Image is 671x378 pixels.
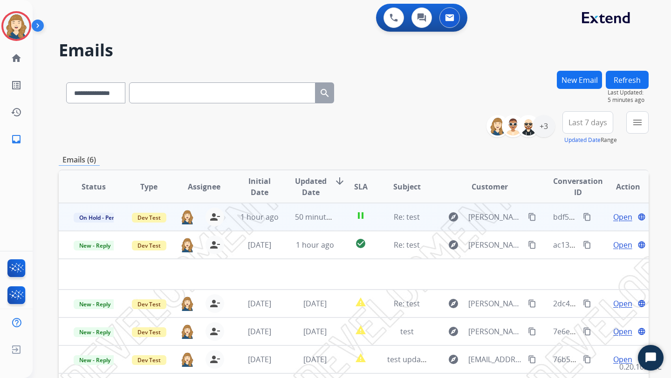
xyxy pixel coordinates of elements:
mat-icon: language [637,213,646,221]
svg: Open Chat [644,351,657,364]
span: [DATE] [303,326,327,337]
span: 5 minutes ago [608,96,649,104]
span: [DATE] [248,354,271,364]
img: avatar [3,13,29,39]
span: Conversation ID [553,175,603,198]
span: Dev Test [132,213,166,223]
span: [EMAIL_ADDRESS][DOMAIN_NAME] [468,354,522,365]
mat-icon: content_copy [583,241,591,249]
span: [PERSON_NAME][EMAIL_ADDRESS][DOMAIN_NAME] [468,239,522,250]
mat-icon: history [11,107,22,118]
button: Refresh [606,71,649,89]
span: [PERSON_NAME][EMAIL_ADDRESS][DOMAIN_NAME] [468,326,522,337]
span: Status [82,181,106,192]
span: [DATE] [248,240,271,250]
img: agent-avatar [180,237,194,252]
span: test [400,326,414,337]
span: Open [613,326,632,337]
mat-icon: report_problem [355,297,366,308]
span: test updated date [387,354,450,364]
div: +3 [533,115,555,137]
img: agent-avatar [180,352,194,366]
mat-icon: person_remove [209,239,220,250]
mat-icon: content_copy [528,213,536,221]
mat-icon: check_circle [355,238,366,249]
span: New - Reply [74,299,116,309]
span: New - Reply [74,327,116,337]
button: Last 7 days [562,111,613,134]
span: [DATE] [248,298,271,309]
span: Type [140,181,157,192]
span: [DATE] [303,298,327,309]
span: New - Reply [74,241,116,250]
span: Dev Test [132,299,166,309]
mat-icon: language [637,355,646,364]
span: 1 hour ago [296,240,334,250]
span: Assignee [188,181,220,192]
mat-icon: arrow_downward [334,175,345,187]
img: agent-avatar [180,296,194,310]
mat-icon: content_copy [528,299,536,308]
span: [DATE] [248,326,271,337]
mat-icon: person_remove [209,354,220,365]
mat-icon: explore [448,239,459,250]
mat-icon: content_copy [528,327,536,336]
span: Dev Test [132,241,166,250]
span: Updated Date [295,175,327,198]
span: Open [613,354,632,365]
span: Open [613,298,632,309]
mat-icon: person_remove [209,326,220,337]
span: Range [564,136,617,144]
span: Dev Test [132,355,166,365]
span: [PERSON_NAME][EMAIL_ADDRESS][DOMAIN_NAME] [468,211,522,223]
mat-icon: menu [632,117,643,128]
p: Emails (6) [59,154,100,166]
span: Re: test [394,212,420,222]
mat-icon: language [637,299,646,308]
mat-icon: pause [355,210,366,221]
button: Start Chat [638,345,664,371]
p: 0.20.1027RC [619,361,662,372]
span: Dev Test [132,327,166,337]
button: New Email [557,71,602,89]
mat-icon: inbox [11,134,22,145]
span: On Hold - Pending Parts [74,213,148,223]
mat-icon: content_copy [583,299,591,308]
mat-icon: content_copy [528,355,536,364]
span: 50 minutes ago [295,212,349,222]
th: Action [593,170,649,203]
span: Customer [472,181,508,192]
mat-icon: explore [448,211,459,223]
span: Initial Date [240,175,280,198]
mat-icon: explore [448,354,459,365]
mat-icon: content_copy [528,241,536,249]
img: agent-avatar [180,324,194,338]
mat-icon: home [11,53,22,64]
img: agent-avatar [180,209,194,224]
mat-icon: report_problem [355,352,366,364]
mat-icon: explore [448,326,459,337]
button: Updated Date [564,136,601,144]
mat-icon: explore [448,298,459,309]
span: Subject [393,181,421,192]
span: Re: test [394,298,420,309]
span: Open [613,239,632,250]
span: Last 7 days [568,121,607,124]
span: Last Updated: [608,89,649,96]
mat-icon: person_remove [209,211,220,223]
mat-icon: report_problem [355,324,366,336]
span: Re: test [394,240,420,250]
mat-icon: content_copy [583,213,591,221]
span: Open [613,211,632,223]
span: SLA [354,181,368,192]
mat-icon: content_copy [583,355,591,364]
mat-icon: list_alt [11,80,22,91]
mat-icon: search [319,88,330,99]
h2: Emails [59,41,649,60]
mat-icon: language [637,327,646,336]
mat-icon: person_remove [209,298,220,309]
span: [PERSON_NAME][EMAIL_ADDRESS][DOMAIN_NAME] [468,298,522,309]
span: 1 hour ago [240,212,279,222]
span: New - Reply [74,355,116,365]
span: [DATE] [303,354,327,364]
